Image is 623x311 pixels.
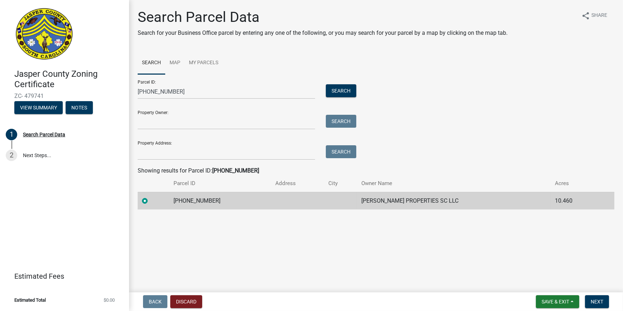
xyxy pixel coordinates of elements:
button: Search [326,84,356,97]
wm-modal-confirm: Notes [66,105,93,111]
div: 2 [6,150,17,161]
span: $0.00 [104,298,115,302]
button: Save & Exit [536,295,579,308]
th: Acres [551,175,599,192]
button: Search [326,145,356,158]
td: [PERSON_NAME] PROPERTIES SC LLC [357,192,551,209]
span: ZC- 479741 [14,93,115,99]
th: Owner Name [357,175,551,192]
td: [PHONE_NUMBER] [169,192,271,209]
td: 10.460 [551,192,599,209]
div: Search Parcel Data [23,132,65,137]
span: Back [149,299,162,305]
button: Next [585,295,609,308]
button: shareShare [576,9,613,23]
span: Estimated Total [14,298,46,302]
a: Search [138,52,165,75]
button: Discard [170,295,202,308]
span: Next [591,299,603,305]
button: Notes [66,101,93,114]
th: City [324,175,357,192]
button: Search [326,115,356,128]
img: Jasper County, South Carolina [14,8,74,61]
h4: Jasper County Zoning Certificate [14,69,123,90]
div: Showing results for Parcel ID: [138,166,614,175]
div: 1 [6,129,17,140]
span: Save & Exit [542,299,569,305]
a: Estimated Fees [6,269,118,283]
p: Search for your Business Office parcel by entering any one of the following, or you may search fo... [138,29,508,37]
th: Address [271,175,324,192]
span: Share [591,11,607,20]
a: Map [165,52,185,75]
button: Back [143,295,167,308]
wm-modal-confirm: Summary [14,105,63,111]
button: View Summary [14,101,63,114]
i: share [581,11,590,20]
th: Parcel ID [169,175,271,192]
strong: [PHONE_NUMBER] [212,167,259,174]
a: My Parcels [185,52,223,75]
h1: Search Parcel Data [138,9,508,26]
